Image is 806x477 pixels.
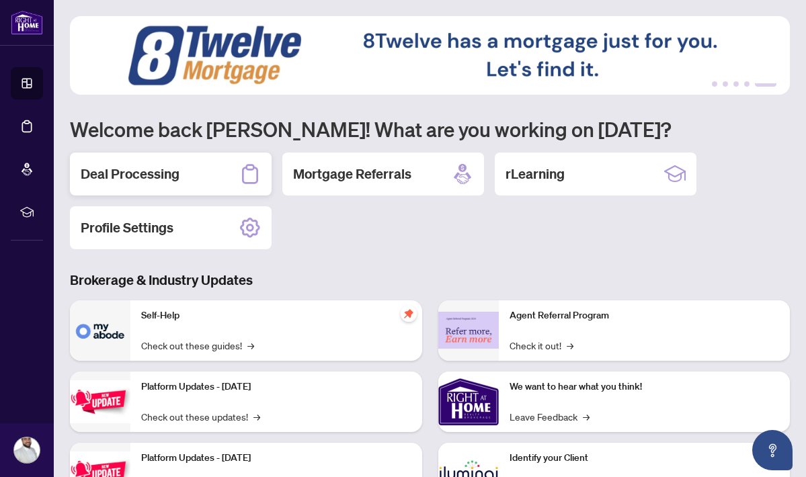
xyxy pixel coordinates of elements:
img: logo [11,10,43,35]
button: Open asap [752,430,793,470]
h2: Mortgage Referrals [293,165,411,183]
button: 4 [744,81,750,87]
p: Platform Updates - [DATE] [141,380,411,394]
a: Check it out!→ [510,338,573,353]
p: Identify your Client [510,451,780,466]
h2: Deal Processing [81,165,179,183]
a: Check out these updates!→ [141,409,260,424]
p: We want to hear what you think! [510,380,780,394]
span: pushpin [401,306,417,322]
img: Self-Help [70,300,130,361]
span: → [253,409,260,424]
button: 1 [712,81,717,87]
p: Self-Help [141,308,411,323]
h2: Profile Settings [81,218,173,237]
img: Agent Referral Program [438,312,499,349]
button: 2 [723,81,728,87]
span: → [247,338,254,353]
button: 3 [733,81,739,87]
p: Platform Updates - [DATE] [141,451,411,466]
span: → [583,409,590,424]
a: Check out these guides!→ [141,338,254,353]
h3: Brokerage & Industry Updates [70,271,790,290]
button: 5 [755,81,776,87]
a: Leave Feedback→ [510,409,590,424]
img: Platform Updates - July 21, 2025 [70,380,130,423]
img: We want to hear what you think! [438,372,499,432]
h2: rLearning [506,165,565,183]
img: Profile Icon [14,437,40,463]
p: Agent Referral Program [510,308,780,323]
h1: Welcome back [PERSON_NAME]! What are you working on [DATE]? [70,116,790,142]
img: Slide 4 [70,16,790,95]
span: → [567,338,573,353]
